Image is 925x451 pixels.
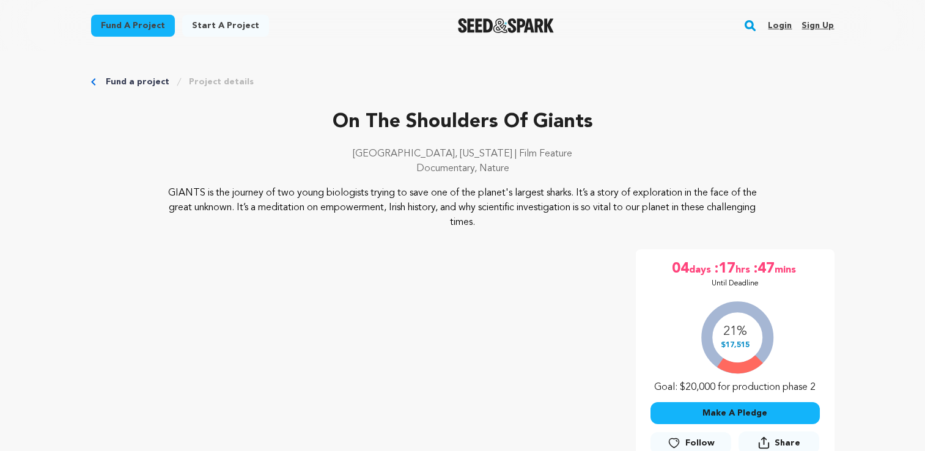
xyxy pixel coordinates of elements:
img: Seed&Spark Logo Dark Mode [458,18,554,33]
p: On The Shoulders Of Giants [91,108,835,137]
a: Fund a project [106,76,169,88]
p: GIANTS is the journey of two young biologists trying to save one of the planet's largest sharks. ... [165,186,760,230]
a: Sign up [802,16,834,35]
span: mins [775,259,798,279]
p: Until Deadline [712,279,759,288]
p: Documentary, Nature [91,161,835,176]
button: Make A Pledge [650,402,820,424]
a: Seed&Spark Homepage [458,18,554,33]
a: Start a project [182,15,269,37]
span: hrs [735,259,753,279]
span: :47 [753,259,775,279]
div: Breadcrumb [91,76,835,88]
span: 04 [672,259,689,279]
a: Project details [189,76,254,88]
span: days [689,259,713,279]
p: [GEOGRAPHIC_DATA], [US_STATE] | Film Feature [91,147,835,161]
a: Login [768,16,792,35]
span: :17 [713,259,735,279]
a: Fund a project [91,15,175,37]
span: Share [775,437,800,449]
span: Follow [685,437,715,449]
